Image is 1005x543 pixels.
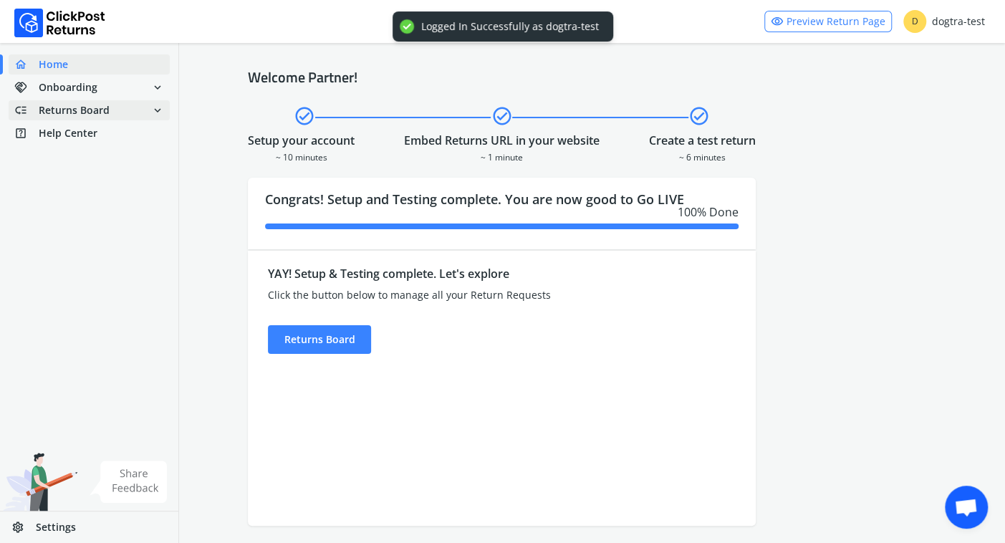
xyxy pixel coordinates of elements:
img: Logo [14,9,105,37]
div: ~ 1 minute [404,149,600,163]
span: Returns Board [39,103,110,117]
div: Create a test return [649,132,756,149]
a: help_centerHelp Center [9,123,170,143]
span: home [14,54,39,75]
div: YAY! Setup & Testing complete. Let's explore [268,265,609,282]
span: expand_more [151,100,164,120]
div: 100 % Done [265,203,739,221]
span: expand_more [151,77,164,97]
span: check_circle [491,103,512,129]
div: Click the button below to manage all your Return Requests [268,288,609,302]
span: check_circle [294,103,315,129]
span: visibility [771,11,784,32]
img: share feedback [90,461,168,503]
div: dogtra-test [903,10,985,33]
a: homeHome [9,54,170,75]
span: check_circle [688,103,710,129]
span: Home [39,57,68,72]
div: Embed Returns URL in your website [404,132,600,149]
div: Setup your account [248,132,355,149]
a: visibilityPreview Return Page [764,11,892,32]
div: Logged In Successfully as dogtra-test [421,20,599,33]
span: D [903,10,926,33]
div: Returns Board [268,325,371,354]
span: Help Center [39,126,97,140]
h4: Welcome Partner! [248,69,936,86]
span: Onboarding [39,80,97,95]
span: Settings [36,520,76,534]
span: handshake [14,77,39,97]
div: ~ 10 minutes [248,149,355,163]
div: Open chat [945,486,988,529]
span: help_center [14,123,39,143]
span: settings [11,517,36,537]
div: ~ 6 minutes [649,149,756,163]
span: low_priority [14,100,39,120]
div: Congrats! Setup and Testing complete. You are now good to Go LIVE [248,178,756,249]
